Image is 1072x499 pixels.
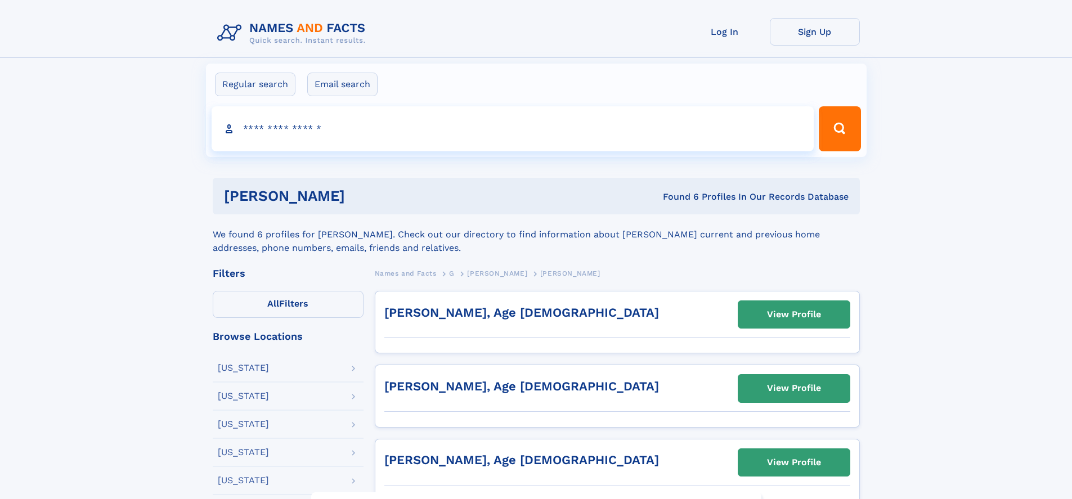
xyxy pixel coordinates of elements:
div: View Profile [767,302,821,327]
a: Log In [680,18,770,46]
span: [PERSON_NAME] [540,269,600,277]
a: [PERSON_NAME], Age [DEMOGRAPHIC_DATA] [384,379,659,393]
a: Sign Up [770,18,860,46]
div: We found 6 profiles for [PERSON_NAME]. Check out our directory to find information about [PERSON_... [213,214,860,255]
a: [PERSON_NAME] [467,266,527,280]
a: View Profile [738,449,850,476]
a: [PERSON_NAME], Age [DEMOGRAPHIC_DATA] [384,305,659,320]
div: Found 6 Profiles In Our Records Database [504,191,849,203]
div: [US_STATE] [218,476,269,485]
img: Logo Names and Facts [213,18,375,48]
div: Filters [213,268,364,278]
div: View Profile [767,449,821,475]
a: G [449,266,455,280]
a: View Profile [738,301,850,328]
div: [US_STATE] [218,448,269,457]
div: [US_STATE] [218,420,269,429]
button: Search Button [819,106,860,151]
label: Filters [213,291,364,318]
a: [PERSON_NAME], Age [DEMOGRAPHIC_DATA] [384,453,659,467]
div: [US_STATE] [218,392,269,401]
a: View Profile [738,375,850,402]
div: Browse Locations [213,331,364,341]
span: [PERSON_NAME] [467,269,527,277]
label: Email search [307,73,378,96]
span: All [267,298,279,309]
div: View Profile [767,375,821,401]
div: [US_STATE] [218,363,269,372]
span: G [449,269,455,277]
label: Regular search [215,73,295,96]
h1: [PERSON_NAME] [224,189,504,203]
a: Names and Facts [375,266,437,280]
input: search input [212,106,814,151]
